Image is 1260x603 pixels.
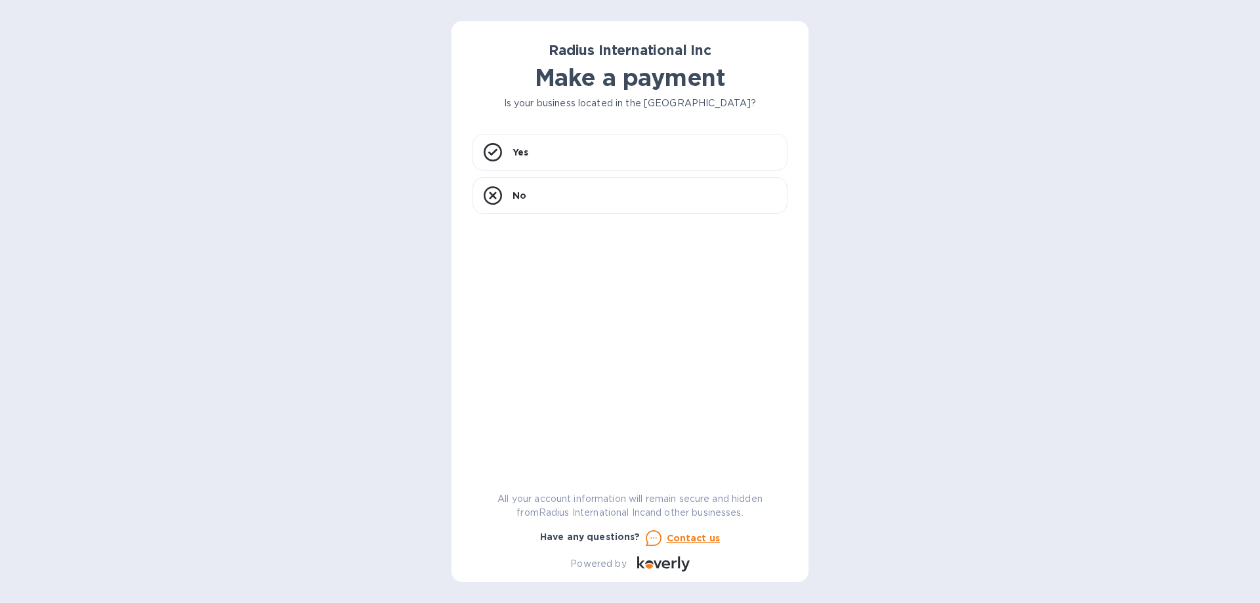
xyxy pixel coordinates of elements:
b: Radius International Inc [549,42,711,58]
p: No [513,189,526,202]
u: Contact us [667,533,721,543]
p: All your account information will remain secure and hidden from Radius International Inc and othe... [472,492,787,520]
p: Is your business located in the [GEOGRAPHIC_DATA]? [472,96,787,110]
p: Yes [513,146,528,159]
p: Powered by [570,557,626,571]
b: Have any questions? [540,531,640,542]
h1: Make a payment [472,64,787,91]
